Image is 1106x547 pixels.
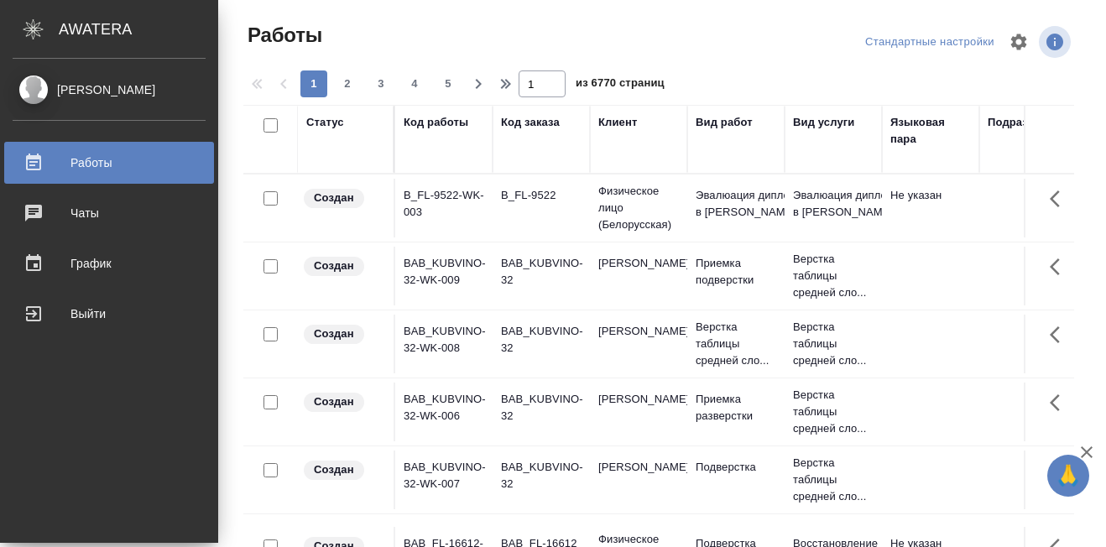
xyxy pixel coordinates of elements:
div: Чаты [13,201,206,226]
p: [PERSON_NAME] [598,323,679,340]
p: Создан [314,393,354,410]
td: Не указан [882,179,979,237]
div: BAB_KUBVINO-32 [501,391,582,425]
td: BAB_KUBVINO-32-WK-008 [395,315,493,373]
p: Создан [314,258,354,274]
button: 5 [435,70,462,97]
div: BAB_KUBVINO-32 [501,459,582,492]
p: [PERSON_NAME] [598,459,679,476]
div: BAB_KUBVINO-32 [501,255,582,289]
div: Заказ еще не согласован с клиентом, искать исполнителей рано [302,391,385,414]
div: Заказ еще не согласован с клиентом, искать исполнителей рано [302,255,385,278]
a: Выйти [4,293,214,335]
button: Здесь прячутся важные кнопки [1040,451,1080,491]
div: Подразделение [988,114,1074,131]
div: [PERSON_NAME] [13,81,206,99]
div: AWATERA [59,13,218,46]
div: split button [861,29,999,55]
button: Здесь прячутся важные кнопки [1040,179,1080,219]
p: Эвалюация дипломов в [PERSON_NAME] дл... [696,187,776,221]
p: Создан [314,190,354,206]
div: Выйти [13,301,206,326]
p: Создан [314,461,354,478]
p: [PERSON_NAME] [598,391,679,408]
button: Здесь прячутся важные кнопки [1040,247,1080,287]
span: 4 [401,76,428,92]
button: Здесь прячутся важные кнопки [1040,383,1080,423]
div: Языковая пара [890,114,971,148]
span: Настроить таблицу [999,22,1039,62]
button: 3 [368,70,394,97]
a: График [4,242,214,284]
div: Заказ еще не согласован с клиентом, искать исполнителей рано [302,323,385,346]
div: График [13,251,206,276]
span: 🙏 [1054,458,1083,493]
div: Работы [13,150,206,175]
div: Заказ еще не согласован с клиентом, искать исполнителей рано [302,187,385,210]
div: Вид работ [696,114,753,131]
span: 3 [368,76,394,92]
p: Верстка таблицы средней сло... [793,387,874,437]
td: BAB_KUBVINO-32-WK-009 [395,247,493,305]
span: из 6770 страниц [576,73,665,97]
p: Подверстка [696,459,776,476]
span: 5 [435,76,462,92]
div: Код работы [404,114,468,131]
div: Статус [306,114,344,131]
button: 2 [334,70,361,97]
button: 🙏 [1047,455,1089,497]
div: BAB_KUBVINO-32 [501,323,582,357]
td: B_FL-9522-WK-003 [395,179,493,237]
span: 2 [334,76,361,92]
a: Чаты [4,192,214,234]
p: Физическое лицо (Белорусская) [598,183,679,233]
div: Вид услуги [793,114,855,131]
p: [PERSON_NAME] [598,255,679,272]
span: Работы [243,22,322,49]
div: B_FL-9522 [501,187,582,204]
p: Создан [314,326,354,342]
p: Верстка таблицы средней сло... [793,251,874,301]
td: BAB_KUBVINO-32-WK-006 [395,383,493,441]
span: Посмотреть информацию [1039,26,1074,58]
div: Клиент [598,114,637,131]
div: Код заказа [501,114,560,131]
a: Работы [4,142,214,184]
p: Верстка таблицы средней сло... [696,319,776,369]
button: 4 [401,70,428,97]
td: BAB_KUBVINO-32-WK-007 [395,451,493,509]
p: Приемка подверстки [696,255,776,289]
button: Здесь прячутся важные кнопки [1040,315,1080,355]
p: Приемка разверстки [696,391,776,425]
p: Верстка таблицы средней сло... [793,455,874,505]
p: Эвалюация дипломов в [PERSON_NAME] дл... [793,187,874,221]
div: Заказ еще не согласован с клиентом, искать исполнителей рано [302,459,385,482]
p: Верстка таблицы средней сло... [793,319,874,369]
